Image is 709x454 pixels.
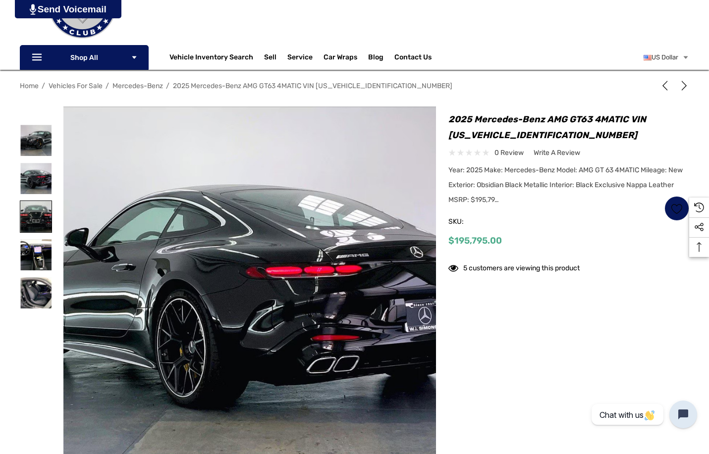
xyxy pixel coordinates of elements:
[694,202,704,212] svg: Recently Viewed
[49,82,103,90] a: Vehicles For Sale
[689,242,709,252] svg: Top
[20,277,52,308] img: For Sale 2025 Mercedes-Benz AMG GT63 4MATIC VIN W1KRJ7JB7SF004372
[448,235,502,246] span: $195,795.00
[534,147,580,159] a: Write a Review
[694,222,704,232] svg: Social Media
[324,53,357,64] span: Car Wraps
[660,81,674,91] a: Previous
[494,147,524,159] span: 0 review
[394,53,432,64] a: Contact Us
[20,163,52,194] img: For Sale 2025 Mercedes-Benz AMG GT63 4MATIC VIN W1KRJ7JB7SF004372
[20,239,52,270] img: For Sale 2025 Mercedes-Benz AMG GT63 4MATIC VIN W1KRJ7JB7SF004372
[20,77,689,95] nav: Breadcrumb
[20,82,39,90] a: Home
[20,125,52,156] img: For Sale 2025 Mercedes-Benz AMG GT63 4MATIC VIN W1KRJ7JB7SF004372
[20,201,52,232] img: For Sale 2025 Mercedes-Benz AMG GT63 4MATIC VIN W1KRJ7JB7SF004372
[671,203,683,214] svg: Wish List
[264,53,276,64] span: Sell
[112,82,163,90] a: Mercedes-Benz
[448,215,498,229] span: SKU:
[644,48,689,67] a: USD
[131,54,138,61] svg: Icon Arrow Down
[368,53,383,64] a: Blog
[675,81,689,91] a: Next
[30,4,36,15] img: PjwhLS0gR2VuZXJhdG9yOiBHcmF2aXQuaW8gLS0+PHN2ZyB4bWxucz0iaHR0cDovL3d3dy53My5vcmcvMjAwMC9zdmciIHhtb...
[264,48,287,67] a: Sell
[31,52,46,63] svg: Icon Line
[448,259,580,274] div: 5 customers are viewing this product
[169,53,253,64] a: Vehicle Inventory Search
[20,45,149,70] p: Shop All
[287,53,313,64] a: Service
[448,166,683,204] span: Year: 2025 Make: Mercedes-Benz Model: AMG GT 63 4MATIC Mileage: New Exterior: Obsidian Black Meta...
[324,48,368,67] a: Car Wraps
[448,111,689,143] h1: 2025 Mercedes-Benz AMG GT63 4MATIC VIN [US_VEHICLE_IDENTIFICATION_NUMBER]
[534,149,580,157] span: Write a Review
[173,82,452,90] a: 2025 Mercedes-Benz AMG GT63 4MATIC VIN [US_VEHICLE_IDENTIFICATION_NUMBER]
[664,196,689,221] a: Wish List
